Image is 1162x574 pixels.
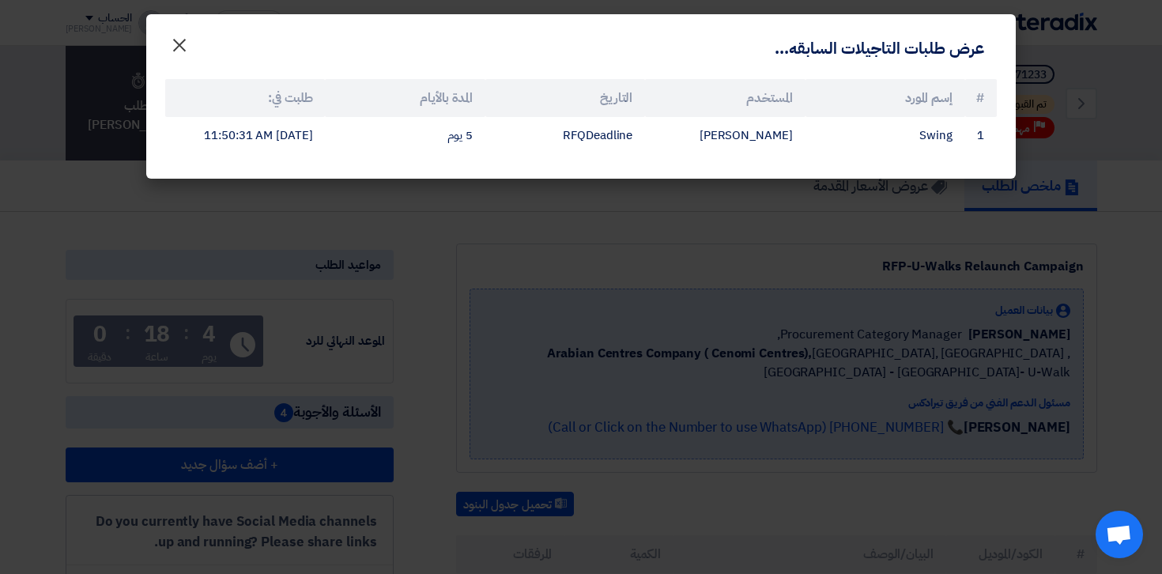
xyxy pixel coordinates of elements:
[805,79,965,117] th: إسم المورد
[485,117,645,154] td: RFQDeadline
[485,79,645,117] th: التاريخ
[645,79,805,117] th: المستخدم
[775,38,984,59] h4: عرض طلبات التاجيلات السابقه...
[645,117,805,154] td: [PERSON_NAME]
[165,117,325,154] td: [DATE] 11:50:31 AM
[165,79,325,117] th: طلبت في:
[965,117,997,154] td: 1
[157,25,202,57] button: Close
[325,117,485,154] td: 5 يوم
[965,79,997,117] th: #
[805,117,965,154] td: Swing
[170,21,189,68] span: ×
[325,79,485,117] th: المدة بالأيام
[1096,511,1143,558] a: Open chat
